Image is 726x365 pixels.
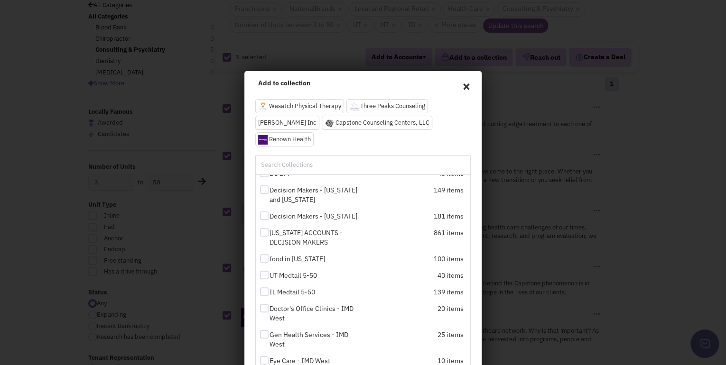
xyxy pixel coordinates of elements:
span: Wasatch Physical Therapy [269,102,341,110]
span: [PERSON_NAME] Inc [258,119,316,127]
div: 861 items [364,228,464,249]
div: 139 items [364,287,464,299]
div: 45 items [364,169,464,181]
span: Capstone Counseling Centers, LLC [335,119,429,127]
div: 181 items [364,211,464,223]
img: www.capstonecounselingcenters.com [325,119,334,128]
h4: Add to collection [258,79,468,87]
span: Three Peaks Counseling [360,102,425,110]
label: Decision Makers - [US_STATE] [260,211,364,221]
label: Gen Health Services - IMD West [260,330,364,349]
label: UT Medtail 5-50 [260,271,364,280]
label: [US_STATE] ACCOUNTS - DECISION MAKERS [260,228,364,247]
div: 149 items [364,185,464,207]
label: IL Medtail 5-50 [260,287,364,297]
img: threepeakscounseling.com [349,102,359,111]
input: Search Collections [260,160,344,170]
span: Renown Health [269,135,311,143]
label: Doctor's Office Clinics - IMD West [260,304,364,323]
span: × [462,79,471,93]
div: 20 items [364,304,464,325]
label: food in [US_STATE] [260,254,364,264]
label: Decision Makers - [US_STATE] and [US_STATE] [260,185,364,204]
div: 100 items [364,254,464,266]
div: 25 items [364,330,464,351]
div: 40 items [364,271,464,283]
